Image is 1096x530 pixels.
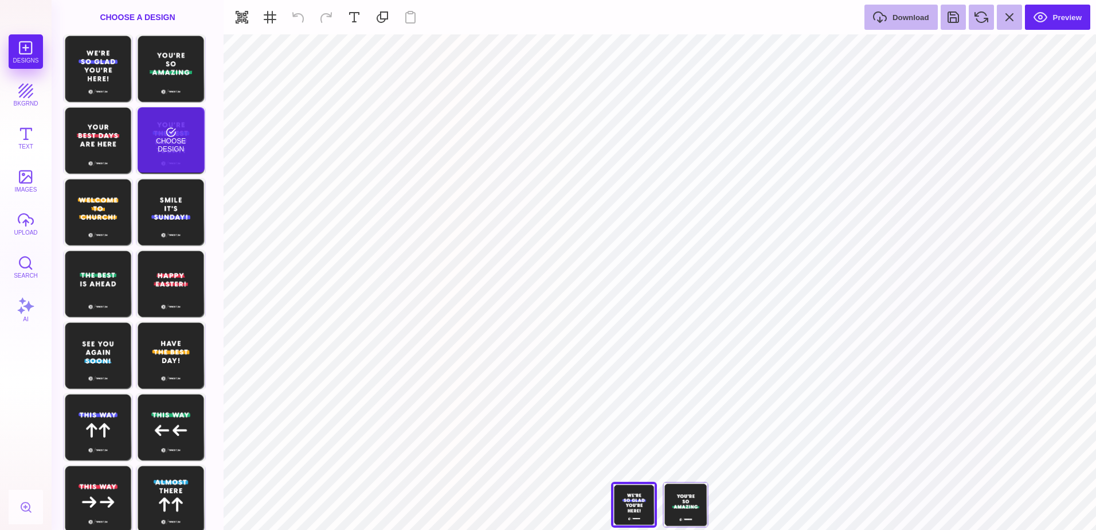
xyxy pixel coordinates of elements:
[864,5,938,30] button: Download
[1025,5,1090,30] button: Preview
[9,293,43,327] button: AI
[9,77,43,112] button: bkgrnd
[9,206,43,241] button: upload
[9,120,43,155] button: Text
[9,250,43,284] button: Search
[9,163,43,198] button: images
